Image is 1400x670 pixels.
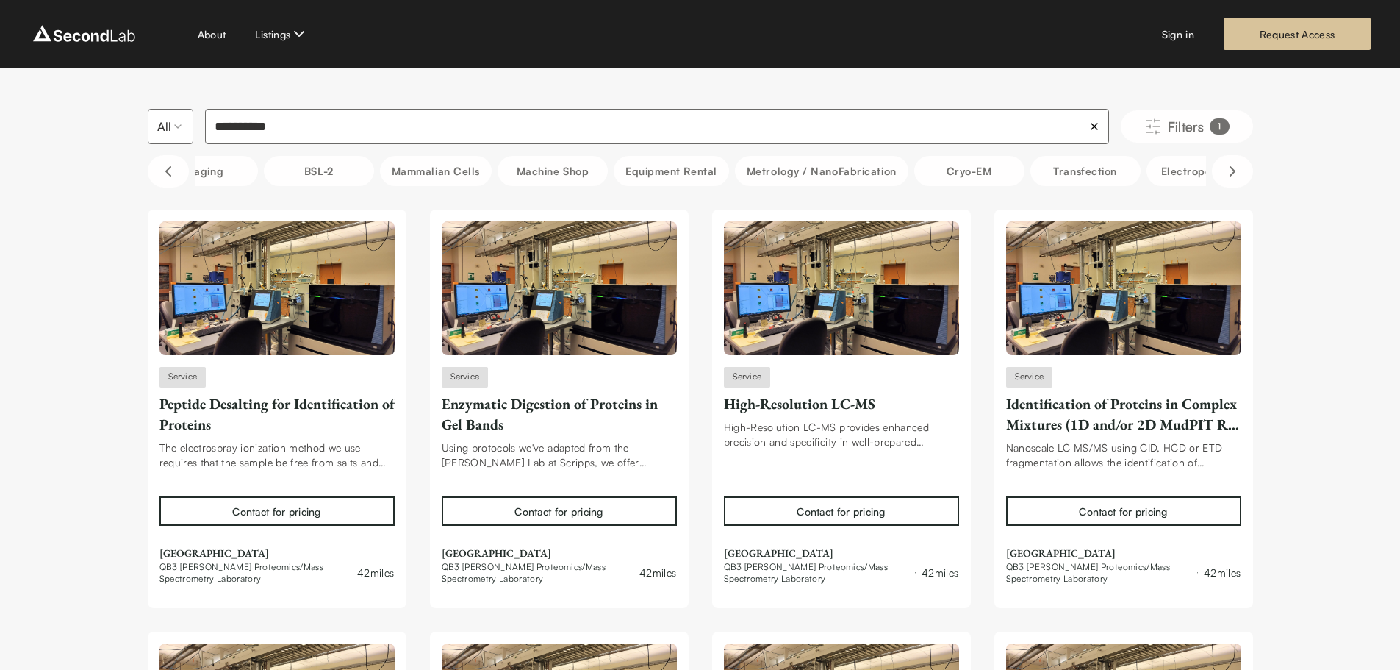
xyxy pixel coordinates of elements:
div: Contact for pricing [514,504,603,519]
a: Sign in [1162,26,1194,42]
a: Peptide Desalting for Identification of Proteins ServicePeptide Desalting for Identification of P... [159,221,395,585]
div: Using protocols we've adapted from the [PERSON_NAME] Lab at Scripps, we offer enzymatic digestion... [442,441,677,470]
span: Service [159,367,207,388]
a: Enzymatic Digestion of Proteins in Gel BandsServiceEnzymatic Digestion of Proteins in Gel BandsUs... [442,221,677,585]
button: BSL-2 [264,156,374,186]
span: Service [724,367,771,388]
div: Nanoscale LC MS/MS using CID, HCD or ETD fragmentation allows the identification of individual pe... [1006,441,1241,470]
span: [GEOGRAPHIC_DATA] [724,546,959,561]
span: [GEOGRAPHIC_DATA] [159,546,395,561]
button: Equipment Rental [614,156,729,186]
a: Identification of Proteins in Complex Mixtures (1D and/or 2D MudPIT RP LC-MS/MS)ServiceIdentifica... [1006,221,1241,585]
div: 42 miles [639,565,676,580]
button: Filters [1121,110,1253,143]
a: Request Access [1224,18,1371,50]
div: 1 [1210,118,1229,135]
span: [GEOGRAPHIC_DATA] [1006,546,1241,561]
button: Listings [255,25,308,43]
button: Scroll left [148,155,189,188]
div: Identification of Proteins in Complex Mixtures (1D and/or 2D MudPIT RP LC-MS/MS) [1006,393,1241,435]
span: QB3 [PERSON_NAME] Proteomics/Mass Spectrometry Laboratory [724,561,909,585]
a: High-Resolution LC-MSServiceHigh-Resolution LC-MSHigh-Resolution LC-MS provides enhanced precisio... [724,221,959,585]
button: Scroll right [1212,155,1253,188]
span: [GEOGRAPHIC_DATA] [442,546,677,561]
img: High-Resolution LC-MS [724,221,959,355]
button: Metrology / NanoFabrication [735,156,908,186]
span: QB3 [PERSON_NAME] Proteomics/Mass Spectrometry Laboratory [159,561,345,585]
a: About [198,26,226,42]
div: Contact for pricing [232,504,320,519]
span: QB3 [PERSON_NAME] Proteomics/Mass Spectrometry Laboratory [1006,561,1191,585]
button: Transfection [1030,156,1141,186]
div: 42 miles [922,565,958,580]
button: Imaging [148,156,258,186]
div: 42 miles [357,565,394,580]
div: Peptide Desalting for Identification of Proteins [159,393,395,435]
button: Mammalian Cells [380,156,492,186]
button: Cryo-EM [914,156,1024,186]
div: High-Resolution LC-MS [724,393,959,414]
span: Service [1006,367,1053,388]
span: QB3 [PERSON_NAME] Proteomics/Mass Spectrometry Laboratory [442,561,627,585]
button: Electroporation [1146,156,1257,186]
button: Machine Shop [498,156,608,186]
div: 42 miles [1204,565,1241,580]
div: Contact for pricing [1079,504,1167,519]
div: The electrospray ionization method we use requires that the sample be free from salts and from su... [159,441,395,470]
span: Service [442,367,489,388]
div: High-Resolution LC-MS provides enhanced precision and specificity in well-prepared samples. Pleas... [724,420,959,449]
button: Select listing type [148,109,193,144]
img: Enzymatic Digestion of Proteins in Gel Bands [442,221,677,355]
div: Contact for pricing [797,504,885,519]
img: logo [29,22,139,46]
img: Peptide Desalting for Identification of Proteins [159,221,395,355]
div: Enzymatic Digestion of Proteins in Gel Bands [442,393,677,435]
span: Filters [1168,116,1205,137]
img: Identification of Proteins in Complex Mixtures (1D and/or 2D MudPIT RP LC-MS/MS) [1006,221,1241,355]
